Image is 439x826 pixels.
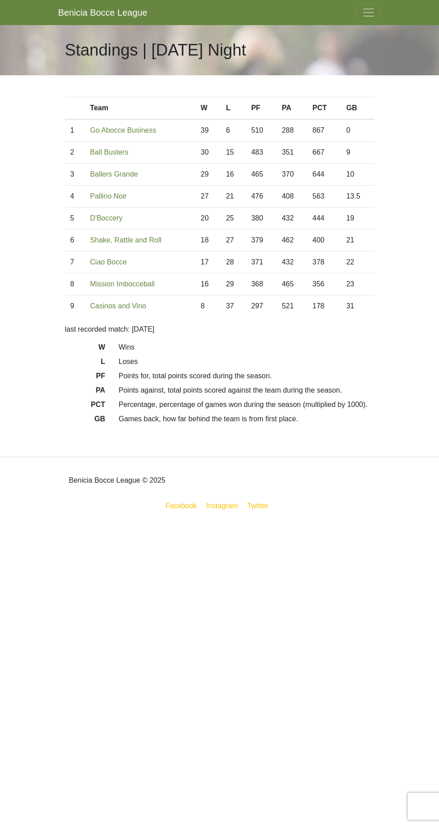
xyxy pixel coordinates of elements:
[246,119,276,142] td: 510
[246,186,276,208] td: 476
[276,208,307,229] td: 432
[307,142,341,164] td: 667
[356,4,381,22] button: Toggle navigation
[196,229,221,251] td: 18
[65,164,85,186] td: 3
[307,186,341,208] td: 563
[246,97,276,120] th: PF
[112,342,381,353] dd: Wins
[307,251,341,273] td: 378
[307,208,341,229] td: 444
[65,186,85,208] td: 4
[246,229,276,251] td: 379
[276,164,307,186] td: 370
[341,186,374,208] td: 13.5
[65,229,85,251] td: 6
[307,273,341,295] td: 356
[307,229,341,251] td: 400
[246,164,276,186] td: 465
[276,295,307,317] td: 521
[85,97,196,120] th: Team
[221,119,246,142] td: 6
[341,229,374,251] td: 21
[221,208,246,229] td: 25
[112,371,381,381] dd: Points for, total points scored during the season.
[196,186,221,208] td: 27
[221,229,246,251] td: 27
[196,164,221,186] td: 29
[276,97,307,120] th: PA
[58,464,381,497] div: Benicia Bocce League © 2025
[276,142,307,164] td: 351
[58,342,112,356] dt: W
[276,251,307,273] td: 432
[196,142,221,164] td: 30
[307,119,341,142] td: 867
[341,208,374,229] td: 19
[341,142,374,164] td: 9
[58,414,112,428] dt: GB
[90,280,155,288] a: Mission Imbocceball
[90,258,127,266] a: Ciao Bocce
[65,119,85,142] td: 1
[307,164,341,186] td: 644
[245,500,275,511] a: Twitter
[90,170,138,178] a: Ballers Grande
[196,97,221,120] th: W
[276,186,307,208] td: 408
[196,295,221,317] td: 8
[221,142,246,164] td: 15
[221,97,246,120] th: L
[90,302,146,310] a: Casinos and Vino
[276,273,307,295] td: 465
[221,251,246,273] td: 28
[58,399,112,414] dt: PCT
[112,399,381,410] dd: Percentage, percentage of games won during the season (multiplied by 1000).
[65,208,85,229] td: 5
[221,273,246,295] td: 29
[196,208,221,229] td: 20
[341,97,374,120] th: GB
[90,126,156,134] a: Go Abocce Business
[341,119,374,142] td: 0
[58,4,148,22] a: Benicia Bocce League
[246,273,276,295] td: 368
[341,251,374,273] td: 22
[204,500,240,511] a: Instagram
[307,97,341,120] th: PCT
[58,385,112,399] dt: PA
[276,119,307,142] td: 288
[196,273,221,295] td: 16
[196,119,221,142] td: 39
[65,142,85,164] td: 2
[276,229,307,251] td: 462
[58,356,112,371] dt: L
[307,295,341,317] td: 178
[90,148,128,156] a: Ball Busters
[65,295,85,317] td: 9
[65,40,246,60] h1: Standings | [DATE] Night
[341,273,374,295] td: 23
[65,324,374,335] p: last recorded match: [DATE]
[58,371,112,385] dt: PF
[196,251,221,273] td: 17
[112,385,381,396] dd: Points against, total points scored against the team during the season.
[221,186,246,208] td: 21
[341,295,374,317] td: 31
[90,214,122,222] a: D'Boccery
[221,164,246,186] td: 16
[65,251,85,273] td: 7
[112,356,381,367] dd: Loses
[246,295,276,317] td: 297
[221,295,246,317] td: 37
[246,251,276,273] td: 371
[246,208,276,229] td: 380
[90,236,161,244] a: Shake, Rattle and Roll
[341,164,374,186] td: 10
[164,500,199,511] a: Facebook
[90,192,127,200] a: Pallino Noir
[65,273,85,295] td: 8
[246,142,276,164] td: 483
[112,414,381,424] dd: Games back, how far behind the team is from first place.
